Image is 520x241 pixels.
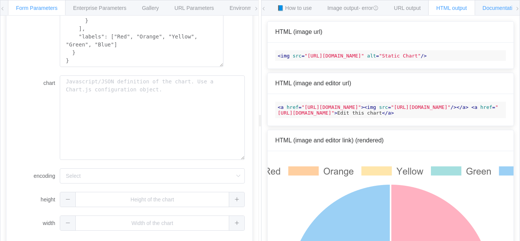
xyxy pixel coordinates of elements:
span: - error [359,5,378,11]
span: "[URL][DOMAIN_NAME]" [391,104,451,110]
span: </ > [382,110,394,116]
span: 📘 How to use [277,5,312,11]
span: a [281,104,284,110]
label: width [14,215,60,231]
span: HTML (image url) [275,29,322,35]
span: src [293,53,301,59]
span: "[URL][DOMAIN_NAME]" [278,104,498,116]
span: a [388,110,391,116]
label: encoding [14,168,60,184]
span: img [281,53,289,59]
span: HTML (image and editor url) [275,80,351,86]
span: Documentation [483,5,518,11]
span: src [379,104,388,110]
label: height [14,192,60,207]
span: "[URL][DOMAIN_NAME]" [301,104,361,110]
span: < = = /> [278,53,427,59]
span: "Static Chart" [379,53,421,59]
span: "[URL][DOMAIN_NAME]" [305,53,364,59]
span: a [474,104,477,110]
span: < = > [278,104,498,116]
span: Image output [327,5,378,11]
span: HTML (image and editor link) (rendered) [275,137,384,144]
span: </ > [456,104,468,110]
span: Enterprise Parameters [73,5,126,11]
input: Width of the chart [60,215,245,231]
span: URL Parameters [174,5,214,11]
span: img [367,104,376,110]
span: href [287,104,298,110]
input: Height of the chart [60,192,245,207]
span: Form Parameters [16,5,57,11]
input: Select [60,168,245,184]
span: Environments [230,5,262,11]
span: HTML output [436,5,467,11]
code: Edit this chart [275,102,506,118]
span: < = > [278,104,364,110]
span: a [463,104,466,110]
span: < = /> [364,104,457,110]
span: alt [367,53,376,59]
span: URL output [394,5,421,11]
span: href [480,104,492,110]
span: Gallery [142,5,159,11]
label: chart [14,75,60,91]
